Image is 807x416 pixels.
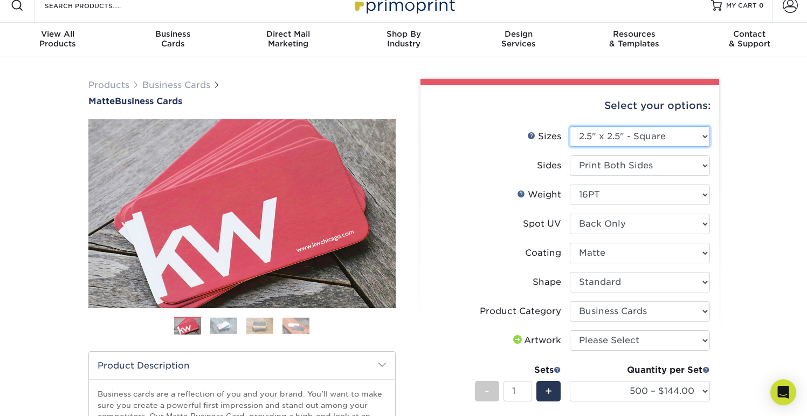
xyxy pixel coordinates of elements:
div: Sides [537,159,561,172]
div: Marketing [231,29,346,49]
span: Direct Mail [231,29,346,39]
a: Products [88,80,129,90]
div: Open Intercom Messenger [770,379,796,405]
span: Resources [576,29,692,39]
span: - [485,383,489,399]
div: Industry [346,29,461,49]
div: Cards [115,29,231,49]
div: Sizes [527,130,561,143]
span: Shop By [346,29,461,39]
img: Business Cards 02 [210,317,237,334]
span: MY CART [726,1,757,10]
a: Shop ByIndustry [346,23,461,57]
a: Contact& Support [692,23,807,57]
a: MatteBusiness Cards [88,96,396,106]
div: Artwork [511,334,561,347]
span: Design [461,29,576,39]
a: Direct MailMarketing [231,23,346,57]
img: Business Cards 01 [174,313,201,340]
div: Weight [517,188,561,201]
div: Shape [533,276,561,289]
a: Resources& Templates [576,23,692,57]
h1: Business Cards [88,96,396,106]
a: DesignServices [461,23,576,57]
div: Product Category [480,305,561,318]
span: Matte [88,96,115,106]
div: & Templates [576,29,692,49]
a: BusinessCards [115,23,231,57]
span: + [545,383,552,399]
img: Business Cards 04 [282,317,309,334]
img: Matte 01 [88,60,396,367]
h2: Product Description [89,352,395,379]
img: Business Cards 03 [246,317,273,334]
div: Quantity per Set [570,364,710,377]
span: Business [115,29,231,39]
div: Coating [525,247,561,260]
span: Contact [692,29,807,39]
div: Spot UV [523,217,561,230]
div: Services [461,29,576,49]
div: & Support [692,29,807,49]
span: 0 [759,2,764,9]
div: Sets [475,364,561,377]
a: Business Cards [142,80,210,90]
div: Select your options: [429,85,711,126]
